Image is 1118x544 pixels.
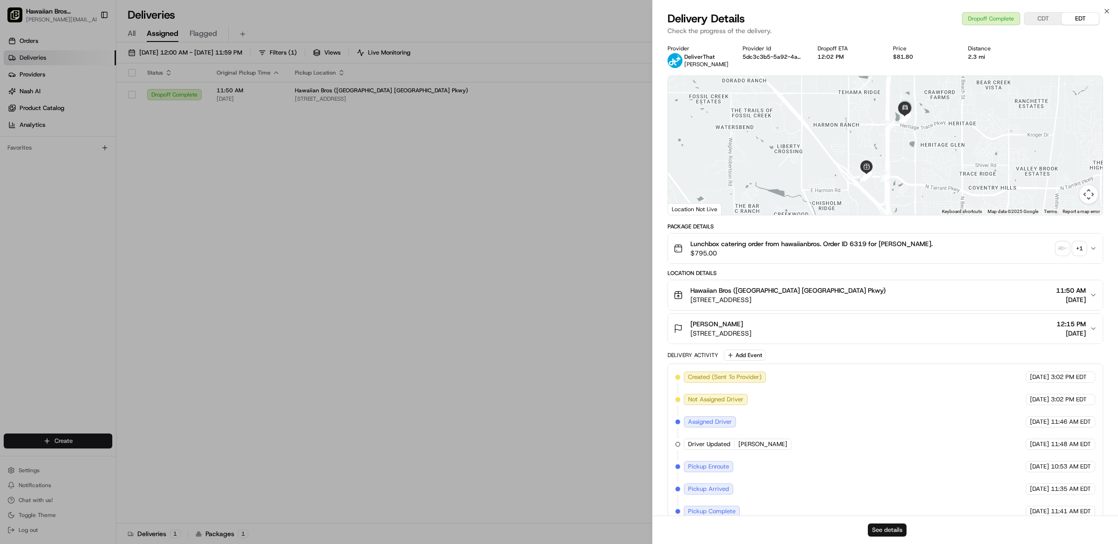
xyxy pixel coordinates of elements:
[893,45,953,52] div: Price
[743,53,803,61] button: 5dc3c3b5-5a92-4a11-8139-c3851795ec8c
[1056,286,1086,295] span: 11:50 AM
[9,9,28,28] img: Nash
[1030,418,1049,426] span: [DATE]
[684,61,729,68] span: [PERSON_NAME]
[668,223,1103,230] div: Package Details
[1079,185,1098,204] button: Map camera controls
[860,170,871,180] div: 16
[942,208,982,215] button: Keyboard shortcuts
[859,172,870,182] div: 9
[1056,242,1069,255] img: signature_proof_of_delivery image
[738,440,787,448] span: [PERSON_NAME]
[668,203,722,215] div: Location Not Live
[88,135,150,145] span: API Documentation
[684,53,715,61] span: DeliverThat
[668,351,718,359] div: Delivery Activity
[688,440,730,448] span: Driver Updated
[24,60,154,70] input: Clear
[688,395,743,404] span: Not Assigned Driver
[690,319,743,329] span: [PERSON_NAME]
[668,234,1103,263] button: Lunchbox catering order from hawaiianbros. Order ID 6319 for [PERSON_NAME].$795.00signature_proof...
[32,89,153,98] div: Start new chat
[6,131,75,148] a: 📗Knowledge Base
[818,53,878,61] div: 12:02 PM
[93,158,113,165] span: Pylon
[690,295,886,304] span: [STREET_ADDRESS]
[1073,242,1086,255] div: + 1
[1062,13,1099,25] button: EDT
[670,203,701,215] img: Google
[988,209,1038,214] span: Map data ©2025 Google
[66,158,113,165] a: Powered byPylon
[1051,507,1091,516] span: 11:41 AM EDT
[32,98,118,106] div: We're available if you need us!
[862,169,872,179] div: 20
[868,523,907,537] button: See details
[1056,295,1086,304] span: [DATE]
[1051,440,1091,448] span: 11:48 AM EDT
[893,53,953,61] div: $81.80
[690,329,751,338] span: [STREET_ADDRESS]
[690,248,933,258] span: $795.00
[79,136,86,144] div: 💻
[688,418,732,426] span: Assigned Driver
[688,485,729,493] span: Pickup Arrived
[968,53,1028,61] div: 2.3 mi
[880,172,890,182] div: 21
[1051,373,1087,381] span: 3:02 PM EDT
[818,45,878,52] div: Dropoff ETA
[968,45,1028,52] div: Distance
[670,203,701,215] a: Open this area in Google Maps (opens a new window)
[1051,462,1091,471] span: 10:53 AM EDT
[1044,209,1057,214] a: Terms
[1051,395,1087,404] span: 3:02 PM EDT
[724,350,765,361] button: Add Event
[668,11,745,26] span: Delivery Details
[1030,462,1049,471] span: [DATE]
[19,135,71,145] span: Knowledge Base
[9,89,26,106] img: 1736555255976-a54dd68f-1ca7-489b-9aae-adbdc363a1c4
[9,37,170,52] p: Welcome 👋
[668,280,1103,310] button: Hawaiian Bros ([GEOGRAPHIC_DATA] [GEOGRAPHIC_DATA] Pkwy)[STREET_ADDRESS]11:50 AM[DATE]
[861,170,872,180] div: 18
[688,462,729,471] span: Pickup Enroute
[743,45,803,52] div: Provider Id
[1063,209,1100,214] a: Report a map error
[668,269,1103,277] div: Location Details
[688,373,762,381] span: Created (Sent To Provider)
[688,507,736,516] span: Pickup Complete
[885,120,895,131] div: 22
[1030,395,1049,404] span: [DATE]
[900,112,910,123] div: 26
[1056,242,1086,255] button: signature_proof_of_delivery image+1
[158,92,170,103] button: Start new chat
[1030,485,1049,493] span: [DATE]
[668,45,728,52] div: Provider
[1051,418,1091,426] span: 11:46 AM EDT
[668,53,682,68] img: profile_deliverthat_partner.png
[1051,485,1091,493] span: 11:35 AM EDT
[690,239,933,248] span: Lunchbox catering order from hawaiianbros. Order ID 6319 for [PERSON_NAME].
[1030,440,1049,448] span: [DATE]
[75,131,153,148] a: 💻API Documentation
[1057,329,1086,338] span: [DATE]
[1030,373,1049,381] span: [DATE]
[1057,319,1086,329] span: 12:15 PM
[668,314,1103,344] button: [PERSON_NAME][STREET_ADDRESS]12:15 PM[DATE]
[668,26,1103,35] p: Check the progress of the delivery.
[1024,13,1062,25] button: CDT
[1030,507,1049,516] span: [DATE]
[690,286,886,295] span: Hawaiian Bros ([GEOGRAPHIC_DATA] [GEOGRAPHIC_DATA] Pkwy)
[9,136,17,144] div: 📗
